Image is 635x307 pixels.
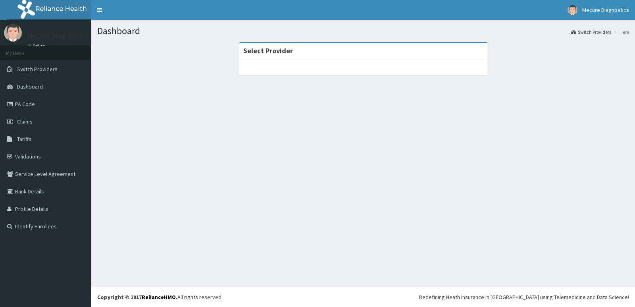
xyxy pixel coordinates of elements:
[243,46,293,55] strong: Select Provider
[91,287,635,307] footer: All rights reserved.
[17,66,58,73] span: Switch Providers
[17,135,31,143] span: Tariffs
[28,32,88,39] p: Mecure Diagnostics
[97,293,177,301] strong: Copyright © 2017 .
[142,293,176,301] a: RelianceHMO
[582,6,629,14] span: Mecure Diagnostics
[28,43,47,49] a: Online
[4,24,22,42] img: User Image
[568,5,577,15] img: User Image
[17,83,43,90] span: Dashboard
[17,118,33,125] span: Claims
[419,293,629,301] div: Redefining Heath Insurance in [GEOGRAPHIC_DATA] using Telemedicine and Data Science!
[571,29,611,35] a: Switch Providers
[97,26,629,36] h1: Dashboard
[612,29,629,35] li: Here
